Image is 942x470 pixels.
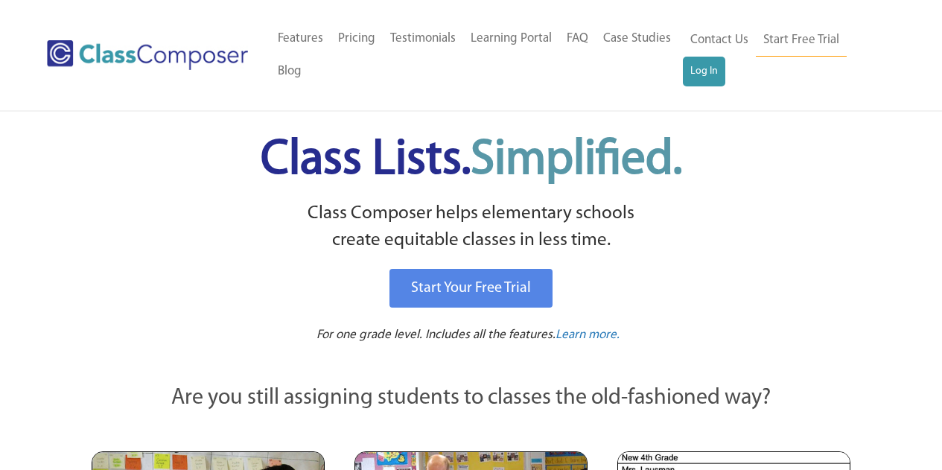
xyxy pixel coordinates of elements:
a: Learning Portal [463,22,559,55]
a: FAQ [559,22,596,55]
nav: Header Menu [683,24,884,86]
a: Pricing [331,22,383,55]
a: Log In [683,57,725,86]
p: Class Composer helps elementary schools create equitable classes in less time. [89,200,853,255]
a: Case Studies [596,22,678,55]
span: Simplified. [471,136,682,185]
span: Class Lists. [261,136,682,185]
a: Learn more. [556,326,620,345]
p: Are you still assigning students to classes the old-fashioned way? [92,382,851,415]
a: Contact Us [683,24,756,57]
span: Start Your Free Trial [411,281,531,296]
a: Start Your Free Trial [389,269,553,308]
a: Testimonials [383,22,463,55]
a: Start Free Trial [756,24,847,57]
a: Features [270,22,331,55]
span: Learn more. [556,328,620,341]
a: Blog [270,55,309,88]
nav: Header Menu [270,22,683,88]
span: For one grade level. Includes all the features. [316,328,556,341]
img: Class Composer [47,40,248,70]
